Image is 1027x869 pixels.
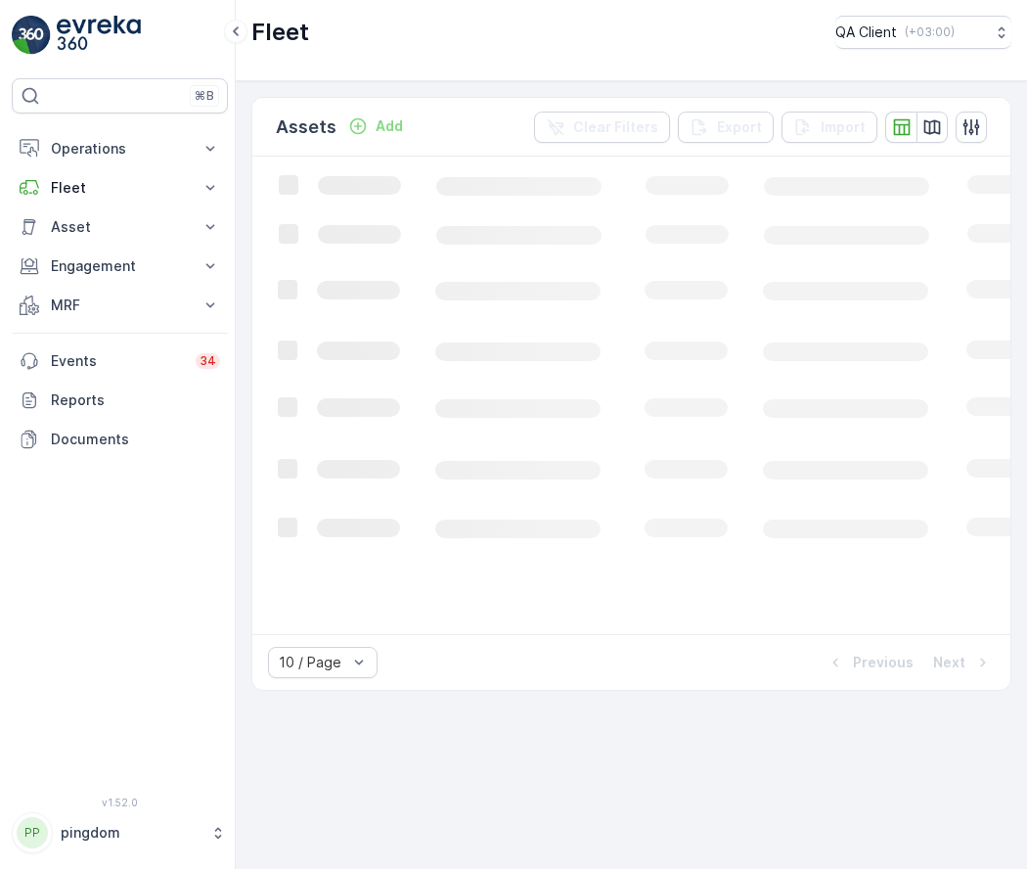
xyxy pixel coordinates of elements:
button: Add [340,114,411,138]
p: Clear Filters [573,117,658,137]
a: Documents [12,420,228,459]
button: PPpingdom [12,812,228,853]
button: Fleet [12,168,228,207]
img: logo [12,16,51,55]
p: Add [376,116,403,136]
button: Asset [12,207,228,247]
button: MRF [12,286,228,325]
a: Reports [12,381,228,420]
p: Fleet [251,17,309,48]
p: Assets [276,114,336,141]
button: Operations [12,129,228,168]
p: Reports [51,390,220,410]
p: Previous [853,653,914,672]
p: Asset [51,217,189,237]
button: Import [781,112,877,143]
p: Fleet [51,178,189,198]
p: ( +03:00 ) [905,24,955,40]
button: Next [931,651,995,674]
p: Engagement [51,256,189,276]
p: ⌘B [195,88,214,104]
button: Export [678,112,774,143]
p: MRF [51,296,189,315]
p: Import [821,117,866,137]
button: Engagement [12,247,228,286]
img: logo_light-DOdMpM7g.png [57,16,141,55]
p: Export [717,117,762,137]
button: Previous [824,651,915,674]
p: Operations [51,139,189,159]
p: QA Client [835,23,897,42]
button: Clear Filters [534,112,670,143]
p: Next [933,653,965,672]
span: v 1.52.0 [12,797,228,808]
a: Events34 [12,342,228,381]
p: Documents [51,430,220,449]
p: Events [51,351,184,371]
button: QA Client(+03:00) [835,16,1011,49]
p: 34 [200,353,216,369]
p: pingdom [61,823,201,843]
div: PP [17,817,48,848]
